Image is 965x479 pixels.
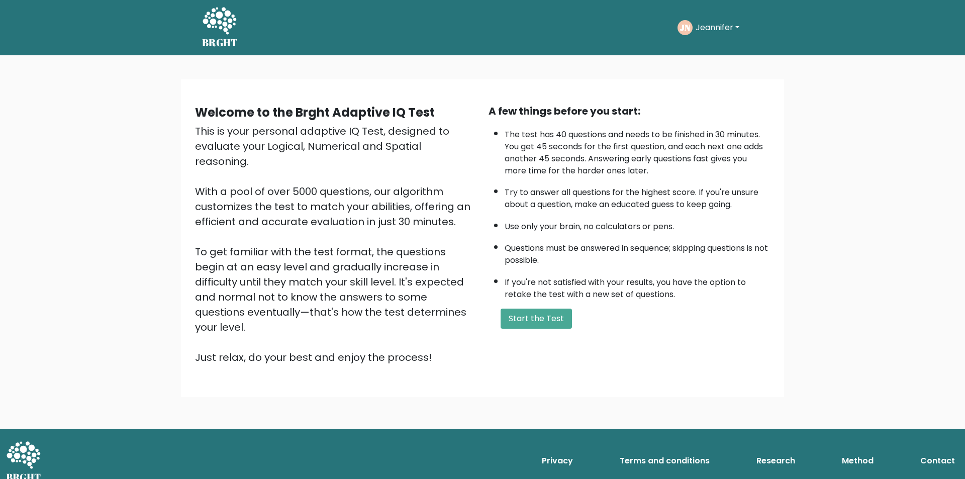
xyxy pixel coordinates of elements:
[202,4,238,51] a: BRGHT
[505,181,770,211] li: Try to answer all questions for the highest score. If you're unsure about a question, make an edu...
[489,104,770,119] div: A few things before you start:
[680,22,691,33] text: JN
[505,237,770,266] li: Questions must be answered in sequence; skipping questions is not possible.
[501,309,572,329] button: Start the Test
[202,37,238,49] h5: BRGHT
[616,451,714,471] a: Terms and conditions
[752,451,799,471] a: Research
[505,124,770,177] li: The test has 40 questions and needs to be finished in 30 minutes. You get 45 seconds for the firs...
[505,271,770,301] li: If you're not satisfied with your results, you have the option to retake the test with a new set ...
[916,451,959,471] a: Contact
[195,124,476,365] div: This is your personal adaptive IQ Test, designed to evaluate your Logical, Numerical and Spatial ...
[693,21,742,34] button: Jeannifer
[838,451,878,471] a: Method
[538,451,577,471] a: Privacy
[195,104,435,121] b: Welcome to the Brght Adaptive IQ Test
[505,216,770,233] li: Use only your brain, no calculators or pens.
